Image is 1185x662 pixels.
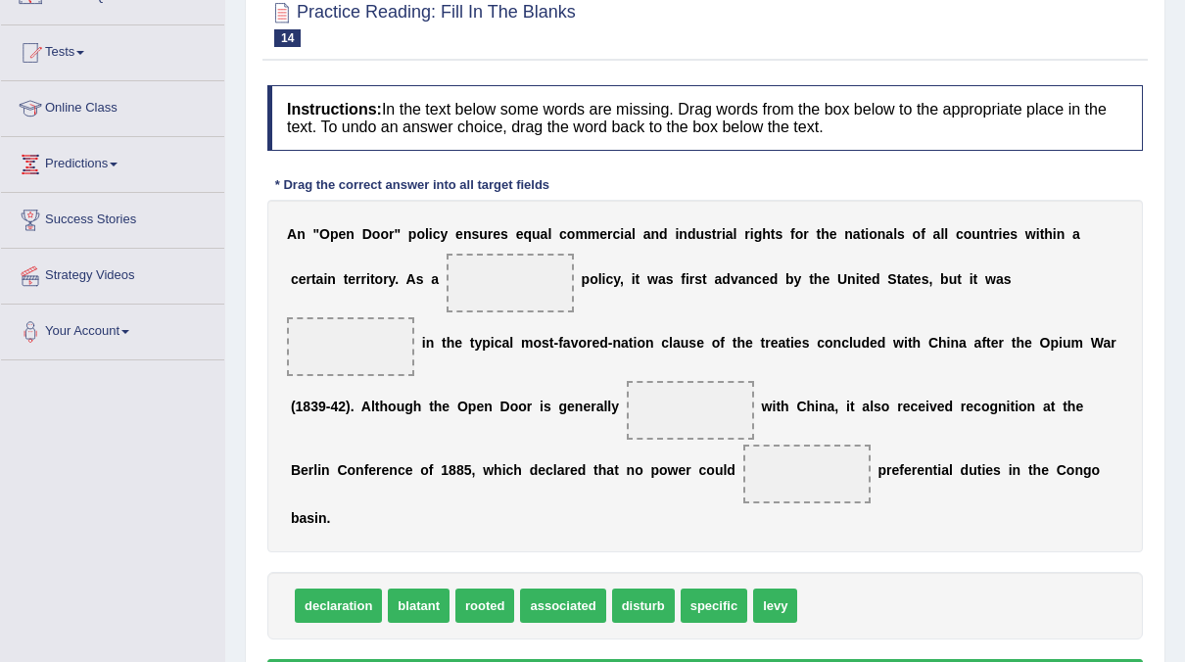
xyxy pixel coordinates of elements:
[599,226,607,242] b: e
[527,399,532,414] b: r
[872,271,880,287] b: d
[722,226,726,242] b: i
[607,226,612,242] b: r
[590,271,598,287] b: o
[897,226,905,242] b: s
[686,271,689,287] b: i
[500,399,510,414] b: D
[778,335,785,351] b: a
[1025,226,1036,242] b: w
[447,254,574,312] span: Drop target
[762,271,770,287] b: e
[558,335,563,351] b: f
[853,226,861,242] b: a
[558,399,567,414] b: g
[947,335,951,351] b: i
[287,317,414,376] span: Drop target
[861,226,866,242] b: t
[996,271,1004,287] b: a
[346,399,351,414] b: )
[1111,335,1115,351] b: r
[893,226,897,242] b: l
[679,226,687,242] b: n
[299,271,307,287] b: e
[470,335,475,351] b: t
[681,271,686,287] b: f
[1071,335,1083,351] b: m
[928,271,932,287] b: ,
[1063,335,1071,351] b: u
[972,226,980,242] b: u
[326,399,331,414] b: -
[738,271,746,287] b: a
[422,335,426,351] b: i
[734,226,737,242] b: l
[675,226,679,242] b: i
[380,399,389,414] b: h
[1024,335,1032,351] b: e
[754,271,762,287] b: c
[765,335,770,351] b: r
[620,271,624,287] b: ,
[950,335,959,351] b: n
[720,335,725,351] b: f
[999,226,1003,242] b: i
[761,335,766,351] b: t
[598,271,602,287] b: l
[1040,335,1051,351] b: O
[1036,226,1040,242] b: i
[802,335,810,351] b: s
[771,335,779,351] b: e
[940,271,949,287] b: b
[442,335,447,351] b: t
[986,335,991,351] b: t
[372,226,381,242] b: o
[681,335,689,351] b: u
[893,335,904,351] b: w
[785,335,790,351] b: t
[770,271,779,287] b: d
[567,399,575,414] b: e
[673,335,681,351] b: a
[689,271,694,287] b: r
[1050,335,1059,351] b: p
[426,335,435,351] b: n
[395,271,399,287] b: .
[434,399,443,414] b: h
[447,335,455,351] b: h
[933,226,941,242] b: a
[516,226,524,242] b: e
[944,226,948,242] b: l
[488,226,493,242] b: r
[1012,335,1017,351] b: t
[959,335,967,351] b: a
[661,335,669,351] b: c
[327,271,336,287] b: n
[829,226,837,242] b: e
[744,226,749,242] b: r
[901,271,909,287] b: a
[518,399,527,414] b: o
[909,271,914,287] b: t
[267,85,1143,151] h4: In the text below some words are missing. Drag words from the box below to the appropriate place ...
[696,335,704,351] b: e
[339,226,347,242] b: e
[715,271,723,287] b: a
[722,271,731,287] b: d
[745,335,753,351] b: e
[922,271,929,287] b: s
[877,226,886,242] b: n
[612,335,621,351] b: n
[361,399,371,414] b: A
[803,226,808,242] b: r
[956,226,964,242] b: c
[344,271,349,287] b: t
[510,399,519,414] b: o
[1,25,224,74] a: Tests
[441,226,449,242] b: y
[621,335,629,351] b: a
[795,226,804,242] b: o
[914,271,922,287] b: e
[750,226,754,242] b: i
[1103,335,1111,351] b: a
